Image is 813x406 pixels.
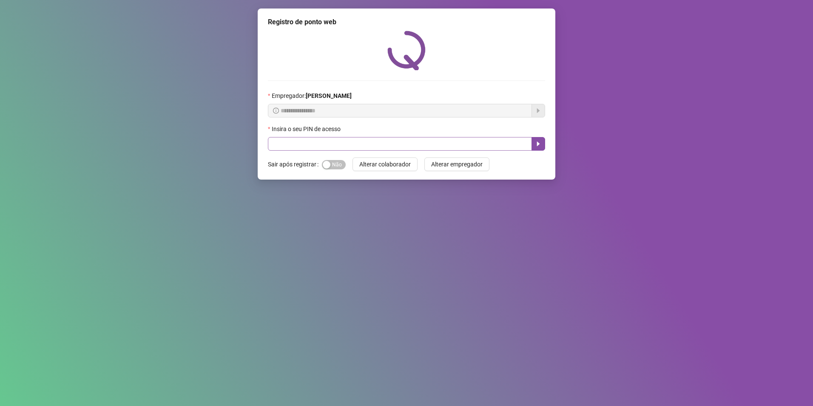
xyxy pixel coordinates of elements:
strong: [PERSON_NAME] [306,92,352,99]
span: Alterar empregador [431,160,483,169]
div: Registro de ponto web [268,17,545,27]
span: info-circle [273,108,279,114]
img: QRPoint [387,31,426,70]
span: Empregador : [272,91,352,100]
span: Alterar colaborador [359,160,411,169]
label: Insira o seu PIN de acesso [268,124,346,134]
button: Alterar empregador [424,157,489,171]
label: Sair após registrar [268,157,322,171]
button: Alterar colaborador [352,157,418,171]
span: caret-right [535,140,542,147]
